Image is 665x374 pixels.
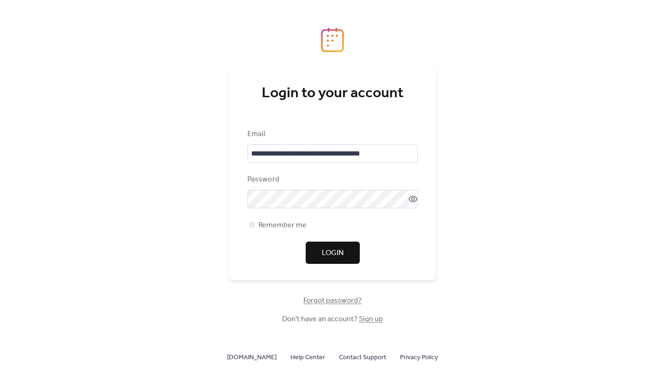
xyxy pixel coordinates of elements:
img: logo [321,27,344,52]
span: Remember me [259,220,307,231]
span: Forgot password? [303,295,362,306]
span: Login [322,248,344,259]
span: [DOMAIN_NAME] [227,352,277,363]
div: Password [247,174,416,185]
a: Forgot password? [303,298,362,303]
span: Privacy Policy [400,352,438,363]
div: Login to your account [247,84,418,103]
a: [DOMAIN_NAME] [227,351,277,363]
button: Login [306,242,360,264]
div: Email [247,129,416,140]
a: Sign up [359,312,383,326]
a: Help Center [290,351,325,363]
a: Privacy Policy [400,351,438,363]
span: Don't have an account? [282,314,383,325]
span: Contact Support [339,352,386,363]
a: Contact Support [339,351,386,363]
span: Help Center [290,352,325,363]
